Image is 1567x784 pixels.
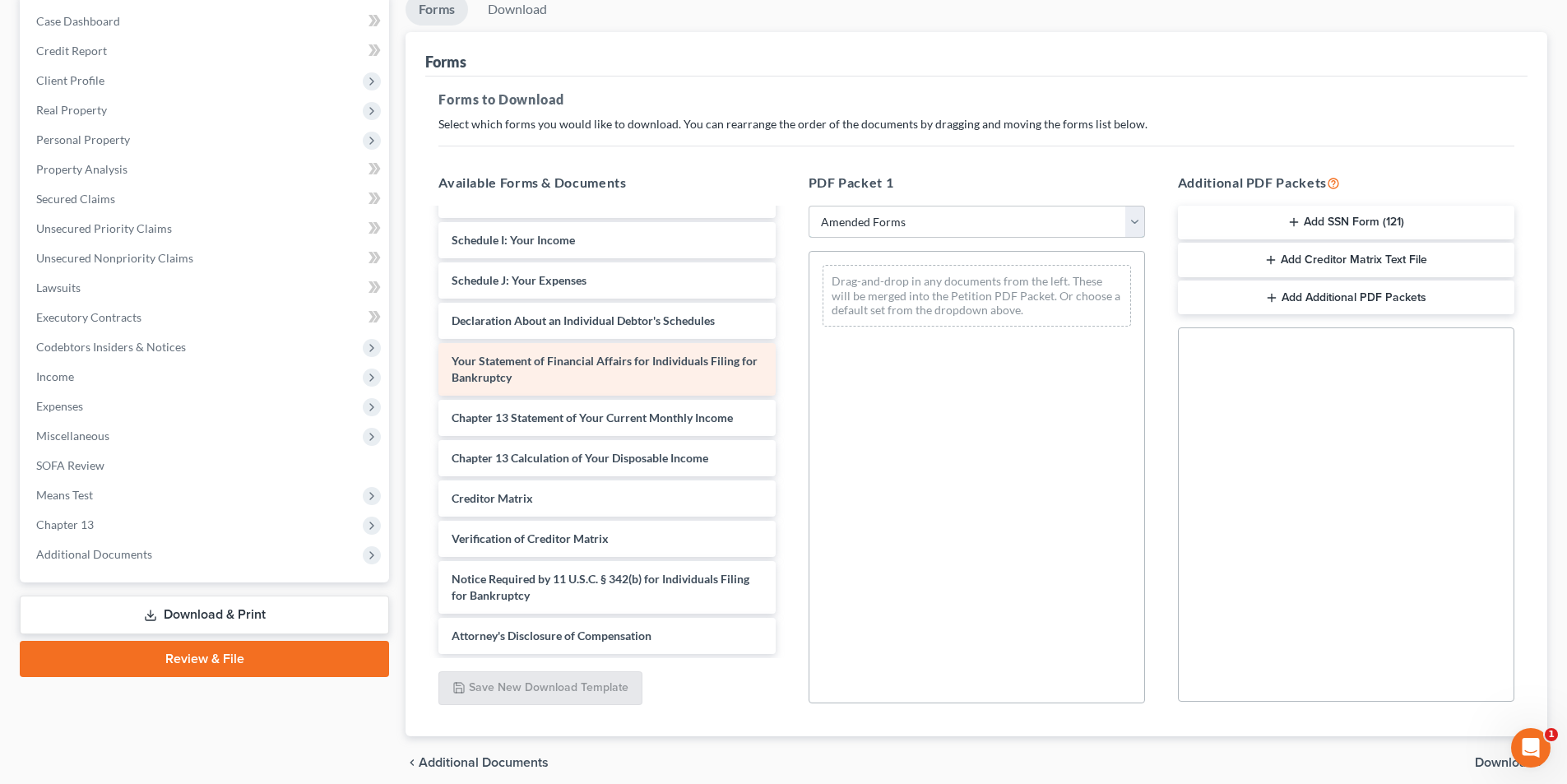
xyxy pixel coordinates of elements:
span: Chapter 13 Calculation of Your Disposable Income [452,451,708,465]
button: Download chevron_right [1475,756,1547,769]
span: Property Analysis [36,162,127,176]
span: Chapter 13 Statement of Your Current Monthly Income [452,411,733,424]
span: Expenses [36,399,83,413]
a: Property Analysis [23,155,389,184]
span: Lawsuits [36,281,81,295]
span: Credit Report [36,44,107,58]
span: Codebtors Insiders & Notices [36,340,186,354]
a: Unsecured Nonpriority Claims [23,244,389,273]
a: Review & File [20,641,389,677]
span: Secured Claims [36,192,115,206]
h5: Additional PDF Packets [1178,173,1514,193]
h5: PDF Packet 1 [809,173,1145,193]
span: Case Dashboard [36,14,120,28]
div: Forms [425,52,466,72]
a: chevron_left Additional Documents [406,756,549,769]
span: Verification of Creditor Matrix [452,531,609,545]
i: chevron_left [406,756,419,769]
p: Select which forms you would like to download. You can rearrange the order of the documents by dr... [438,116,1514,132]
a: Credit Report [23,36,389,66]
span: Miscellaneous [36,429,109,443]
span: Executory Contracts [36,310,141,324]
span: Your Statement of Financial Affairs for Individuals Filing for Bankruptcy [452,354,758,384]
span: Notice Required by 11 U.S.C. § 342(b) for Individuals Filing for Bankruptcy [452,572,749,602]
span: Attorney's Disclosure of Compensation [452,629,651,643]
span: Personal Property [36,132,130,146]
span: Means Test [36,488,93,502]
span: Additional Documents [419,756,549,769]
a: SOFA Review [23,451,389,480]
span: Unsecured Priority Claims [36,221,172,235]
a: Secured Claims [23,184,389,214]
iframe: Intercom live chat [1511,728,1551,768]
span: Real Property [36,103,107,117]
a: Lawsuits [23,273,389,303]
h5: Available Forms & Documents [438,173,775,193]
button: Save New Download Template [438,671,642,706]
a: Unsecured Priority Claims [23,214,389,244]
span: Download [1475,756,1534,769]
span: 1 [1545,728,1558,741]
a: Executory Contracts [23,303,389,332]
span: Client Profile [36,73,104,87]
span: Creditor Matrix [452,491,533,505]
button: Add SSN Form (121) [1178,206,1514,240]
span: Chapter 13 [36,517,94,531]
span: Schedule J: Your Expenses [452,273,586,287]
span: Schedule I: Your Income [452,233,575,247]
span: Schedule H: Your Codebtors [452,193,596,206]
div: Drag-and-drop in any documents from the left. These will be merged into the Petition PDF Packet. ... [823,265,1131,327]
span: Unsecured Nonpriority Claims [36,251,193,265]
span: Income [36,369,74,383]
span: Declaration About an Individual Debtor's Schedules [452,313,715,327]
button: Add Creditor Matrix Text File [1178,243,1514,277]
a: Case Dashboard [23,7,389,36]
span: Additional Documents [36,547,152,561]
h5: Forms to Download [438,90,1514,109]
button: Add Additional PDF Packets [1178,281,1514,315]
a: Download & Print [20,596,389,634]
span: SOFA Review [36,458,104,472]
